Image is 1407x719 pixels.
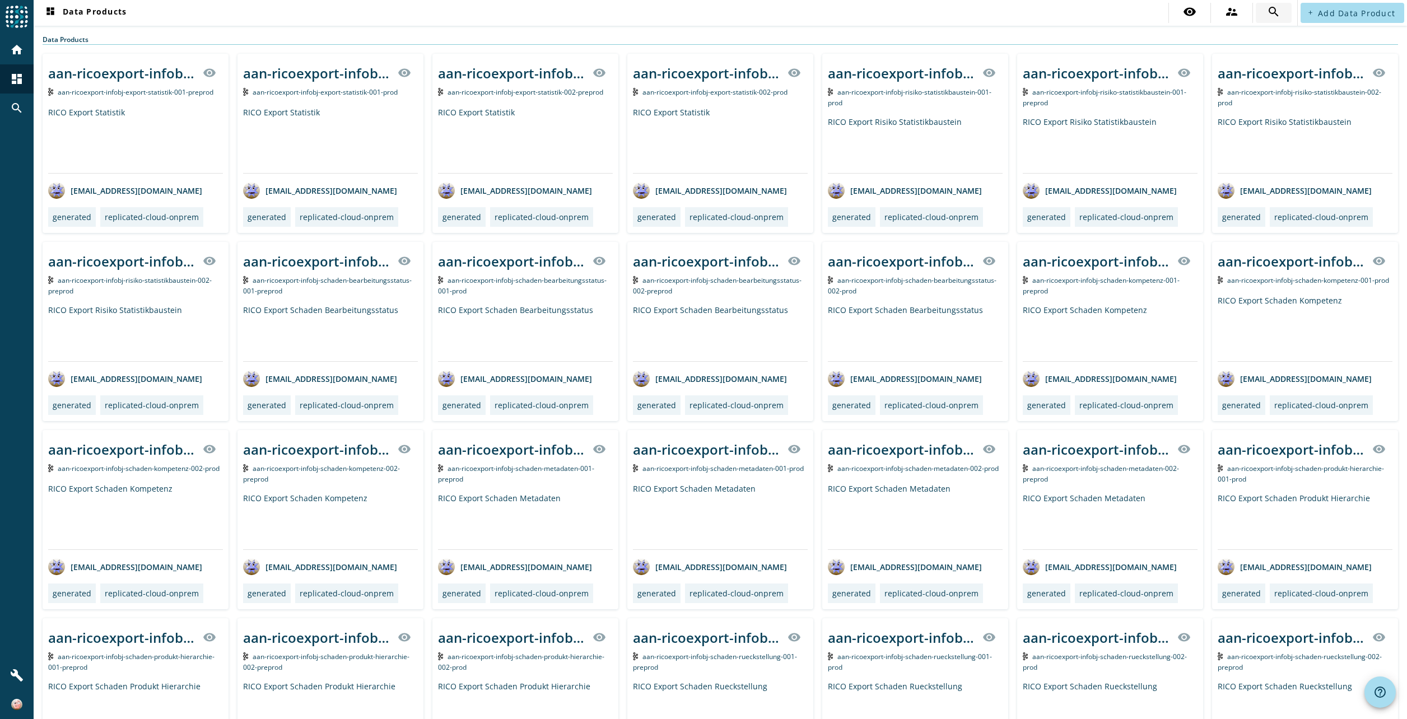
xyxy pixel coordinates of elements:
mat-icon: visibility [1372,254,1386,268]
img: Kafka Topic: aan-ricoexport-infobj-schaden-bearbeitungsstatus-002-prod [828,276,833,284]
div: generated [442,588,481,599]
div: aan-ricoexport-infobj-schaden-produkt-hierarchie-002-_stage_ [243,628,391,647]
img: Kafka Topic: aan-ricoexport-infobj-schaden-rueckstellung-002-preprod [1218,652,1223,660]
span: Kafka Topic: aan-ricoexport-infobj-schaden-kompetenz-002-prod [58,464,220,473]
div: aan-ricoexport-infobj-schaden-produkt-hierarchie-002-_stage_ [438,628,586,647]
div: replicated-cloud-onprem [689,212,784,222]
mat-icon: search [1267,5,1280,18]
mat-icon: dashboard [10,72,24,86]
div: generated [832,400,871,410]
div: replicated-cloud-onprem [300,212,394,222]
div: aan-ricoexport-infobj-schaden-produkt-hierarchie-001-_stage_ [48,628,196,647]
div: [EMAIL_ADDRESS][DOMAIN_NAME] [1218,558,1372,575]
div: replicated-cloud-onprem [495,212,589,222]
div: generated [1027,588,1066,599]
mat-icon: visibility [788,442,801,456]
div: RICO Export Risiko Statistikbaustein [1023,116,1198,173]
div: RICO Export Schaden Kompetenz [1218,295,1392,361]
img: Kafka Topic: aan-ricoexport-infobj-schaden-metadaten-002-prod [828,464,833,472]
div: generated [637,588,676,599]
div: replicated-cloud-onprem [105,588,199,599]
span: Kafka Topic: aan-ricoexport-infobj-schaden-produkt-hierarchie-002-preprod [243,652,409,672]
span: Kafka Topic: aan-ricoexport-infobj-schaden-kompetenz-002-preprod [243,464,400,484]
div: aan-ricoexport-infobj-schaden-metadaten-001-_stage_ [438,440,586,459]
div: RICO Export Schaden Metadaten [438,493,613,549]
span: Kafka Topic: aan-ricoexport-infobj-risiko-statistikbaustein-001-prod [828,87,991,108]
div: [EMAIL_ADDRESS][DOMAIN_NAME] [828,370,982,387]
div: aan-ricoexport-infobj-schaden-kompetenz-001-_stage_ [1218,252,1366,270]
div: [EMAIL_ADDRESS][DOMAIN_NAME] [828,558,982,575]
mat-icon: dashboard [44,6,57,20]
div: replicated-cloud-onprem [1274,212,1368,222]
div: RICO Export Statistik [438,107,613,173]
img: avatar [1218,182,1234,199]
img: Kafka Topic: aan-ricoexport-infobj-schaden-kompetenz-002-prod [48,464,53,472]
img: 681eaee5062a0754f9dda8022a5aff45 [11,699,22,710]
div: RICO Export Schaden Metadaten [633,483,808,549]
img: avatar [438,558,455,575]
div: [EMAIL_ADDRESS][DOMAIN_NAME] [48,558,202,575]
div: replicated-cloud-onprem [1079,212,1173,222]
span: Kafka Topic: aan-ricoexport-infobj-export-statistik-001-prod [253,87,398,97]
mat-icon: visibility [593,254,606,268]
div: aan-ricoexport-infobj-schaden-bearbeitungsstatus-001-_stage_ [438,252,586,270]
div: RICO Export Schaden Bearbeitungsstatus [828,305,1003,361]
div: aan-ricoexport-infobj-risiko-statistikbaustein-002-_stage_ [1218,64,1366,82]
div: aan-ricoexport-infobj-export-statistik-002-_stage_ [438,64,586,82]
div: generated [53,588,91,599]
div: replicated-cloud-onprem [1274,400,1368,410]
mat-icon: visibility [593,631,606,644]
img: avatar [243,558,260,575]
mat-icon: visibility [203,254,216,268]
div: aan-ricoexport-infobj-schaden-rueckstellung-001-_stage_ [633,628,781,647]
img: Kafka Topic: aan-ricoexport-infobj-schaden-metadaten-001-preprod [438,464,443,472]
span: Kafka Topic: aan-ricoexport-infobj-schaden-bearbeitungsstatus-001-preprod [243,276,412,296]
div: RICO Export Schaden Metadaten [828,483,1003,549]
mat-icon: add [1307,10,1313,16]
div: [EMAIL_ADDRESS][DOMAIN_NAME] [438,558,592,575]
mat-icon: build [10,669,24,682]
img: Kafka Topic: aan-ricoexport-infobj-risiko-statistikbaustein-001-prod [828,88,833,96]
div: RICO Export Schaden Bearbeitungsstatus [243,305,418,361]
div: generated [248,212,286,222]
div: generated [832,212,871,222]
mat-icon: visibility [203,442,216,456]
div: aan-ricoexport-infobj-risiko-statistikbaustein-001-_stage_ [828,64,976,82]
div: aan-ricoexport-infobj-schaden-metadaten-001-_stage_ [633,440,781,459]
mat-icon: visibility [982,66,996,80]
img: avatar [1023,558,1040,575]
div: [EMAIL_ADDRESS][DOMAIN_NAME] [243,182,397,199]
span: Kafka Topic: aan-ricoexport-infobj-schaden-produkt-hierarchie-001-preprod [48,652,215,672]
img: avatar [243,370,260,387]
img: Kafka Topic: aan-ricoexport-infobj-schaden-bearbeitungsstatus-002-preprod [633,276,638,284]
img: Kafka Topic: aan-ricoexport-infobj-export-statistik-001-preprod [48,88,53,96]
img: Kafka Topic: aan-ricoexport-infobj-risiko-statistikbaustein-002-preprod [48,276,53,284]
div: aan-ricoexport-infobj-schaden-kompetenz-002-_stage_ [48,440,196,459]
div: RICO Export Risiko Statistikbaustein [48,305,223,361]
div: aan-ricoexport-infobj-schaden-produkt-hierarchie-001-_stage_ [1218,440,1366,459]
mat-icon: visibility [788,66,801,80]
div: RICO Export Schaden Kompetenz [243,493,418,549]
mat-icon: search [10,101,24,115]
div: replicated-cloud-onprem [1079,588,1173,599]
div: aan-ricoexport-infobj-risiko-statistikbaustein-002-_stage_ [48,252,196,270]
div: [EMAIL_ADDRESS][DOMAIN_NAME] [633,370,787,387]
div: [EMAIL_ADDRESS][DOMAIN_NAME] [48,370,202,387]
mat-icon: visibility [593,66,606,80]
mat-icon: visibility [788,254,801,268]
mat-icon: visibility [398,254,411,268]
span: Kafka Topic: aan-ricoexport-infobj-export-statistik-001-preprod [58,87,213,97]
div: aan-ricoexport-infobj-risiko-statistikbaustein-001-_stage_ [1023,64,1171,82]
div: [EMAIL_ADDRESS][DOMAIN_NAME] [438,182,592,199]
div: RICO Export Schaden Metadaten [1023,493,1198,549]
div: [EMAIL_ADDRESS][DOMAIN_NAME] [1023,182,1177,199]
div: aan-ricoexport-infobj-schaden-bearbeitungsstatus-002-_stage_ [828,252,976,270]
div: generated [248,400,286,410]
img: Kafka Topic: aan-ricoexport-infobj-schaden-rueckstellung-002-prod [1023,652,1028,660]
div: generated [53,212,91,222]
img: Kafka Topic: aan-ricoexport-infobj-schaden-rueckstellung-001-preprod [633,652,638,660]
img: avatar [243,182,260,199]
span: Kafka Topic: aan-ricoexport-infobj-schaden-rueckstellung-002-preprod [1218,652,1382,672]
mat-icon: visibility [1177,254,1191,268]
div: [EMAIL_ADDRESS][DOMAIN_NAME] [48,182,202,199]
